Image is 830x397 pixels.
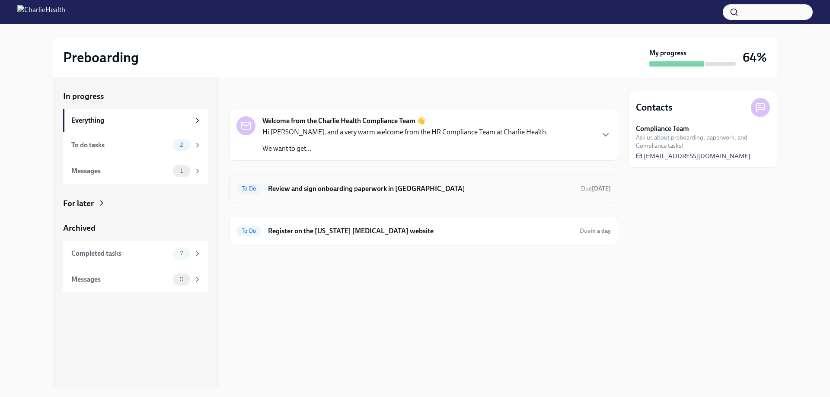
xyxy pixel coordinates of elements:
[229,91,270,102] div: In progress
[17,5,65,19] img: CharlieHealth
[649,48,686,58] strong: My progress
[175,142,188,148] span: 2
[63,158,208,184] a: Messages1
[63,91,208,102] a: In progress
[636,152,750,160] a: [EMAIL_ADDRESS][DOMAIN_NAME]
[63,198,94,209] div: For later
[743,50,767,65] h3: 64%
[175,250,188,257] span: 7
[262,127,548,137] p: Hi [PERSON_NAME], and a very warm welcome from the HR Compliance Team at Charlie Health.
[580,227,611,235] span: Due
[174,276,189,283] span: 0
[236,182,611,196] a: To DoReview and sign onboarding paperwork in [GEOGRAPHIC_DATA]Due[DATE]
[63,267,208,292] a: Messages0
[175,168,188,174] span: 1
[592,185,611,192] strong: [DATE]
[71,166,169,176] div: Messages
[71,249,169,258] div: Completed tasks
[581,184,611,193] span: September 25th, 2025 09:00
[262,116,425,126] strong: Welcome from the Charlie Health Compliance Team 👋
[591,227,611,235] strong: in a day
[236,228,261,234] span: To Do
[63,241,208,267] a: Completed tasks7
[636,101,673,114] h4: Contacts
[581,185,611,192] span: Due
[268,184,574,194] h6: Review and sign onboarding paperwork in [GEOGRAPHIC_DATA]
[580,227,611,235] span: September 18th, 2025 09:00
[71,275,169,284] div: Messages
[236,224,611,238] a: To DoRegister on the [US_STATE] [MEDICAL_DATA] websiteDuein a day
[636,133,770,150] span: Ask us about preboarding, paperwork, and Compliance tasks!
[63,49,139,66] h2: Preboarding
[236,185,261,192] span: To Do
[268,226,573,236] h6: Register on the [US_STATE] [MEDICAL_DATA] website
[63,198,208,209] a: For later
[63,109,208,132] a: Everything
[63,132,208,158] a: To do tasks2
[71,116,190,125] div: Everything
[63,222,208,234] a: Archived
[636,124,689,133] strong: Compliance Team
[71,140,169,150] div: To do tasks
[262,144,548,153] p: We want to get...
